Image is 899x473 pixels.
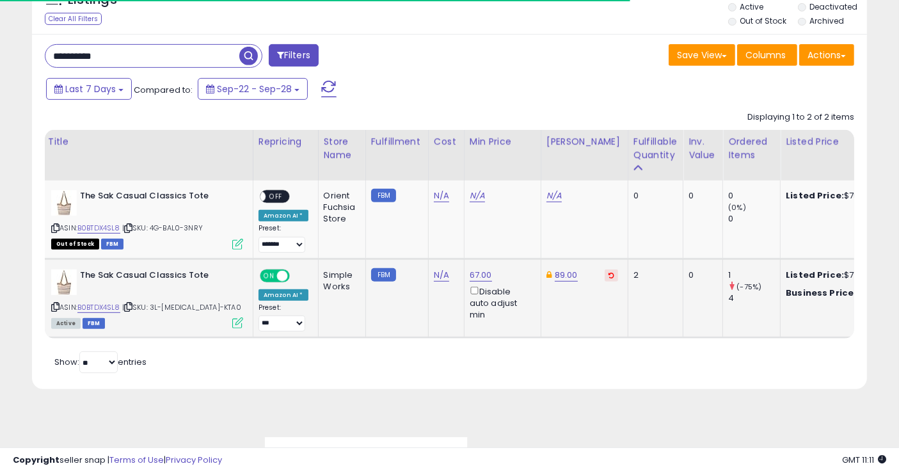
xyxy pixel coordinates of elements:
[728,202,746,212] small: (0%)
[786,269,892,281] div: $71.39
[288,270,308,281] span: OFF
[46,78,132,100] button: Last 7 Days
[259,303,308,332] div: Preset:
[810,15,845,26] label: Archived
[434,189,449,202] a: N/A
[324,269,356,293] div: Simple Works
[101,239,124,250] span: FBM
[259,135,313,148] div: Repricing
[51,190,243,248] div: ASIN:
[728,269,780,281] div: 1
[134,84,193,96] span: Compared to:
[728,135,775,162] div: Ordered Items
[51,269,77,295] img: 51EeXF4tPRL._SL40_.jpg
[122,302,241,312] span: | SKU: 3L-[MEDICAL_DATA]-KTA0
[51,269,243,328] div: ASIN:
[688,269,713,281] div: 0
[259,210,308,221] div: Amazon AI *
[83,318,106,329] span: FBM
[740,15,787,26] label: Out of Stock
[737,44,797,66] button: Columns
[728,190,780,202] div: 0
[728,213,780,225] div: 0
[810,1,858,12] label: Deactivated
[747,111,854,124] div: Displaying 1 to 2 of 2 items
[259,289,308,301] div: Amazon AI *
[324,190,356,225] div: Orient Fuchsia Store
[633,190,673,202] div: 0
[217,83,292,95] span: Sep-22 - Sep-28
[51,190,77,216] img: 51EeXF4tPRL._SL40_.jpg
[80,190,235,205] b: The Sak Casual Classics Tote
[77,223,120,234] a: B0BTDX4SL8
[54,356,147,368] span: Show: entries
[609,272,614,278] i: Revert to store-level Dynamic Max Price
[736,282,761,292] small: (-75%)
[80,269,235,285] b: The Sak Casual Classics Tote
[633,269,673,281] div: 2
[434,135,459,148] div: Cost
[546,189,562,202] a: N/A
[786,190,892,202] div: $75.00
[633,135,678,162] div: Fulfillable Quantity
[470,269,492,282] a: 67.00
[259,224,308,252] div: Preset:
[198,78,308,100] button: Sep-22 - Sep-28
[786,269,844,281] b: Listed Price:
[51,239,99,250] span: All listings that are currently out of stock and unavailable for purchase on Amazon
[266,191,286,202] span: OFF
[745,49,786,61] span: Columns
[122,223,203,233] span: | SKU: 4G-BAL0-3NRY
[799,44,854,66] button: Actions
[786,287,892,299] div: $59.9
[45,13,102,25] div: Clear All Filters
[324,135,360,162] div: Store Name
[786,287,856,299] b: Business Price:
[470,284,531,321] div: Disable auto adjust min
[48,135,248,148] div: Title
[669,44,735,66] button: Save View
[371,268,396,282] small: FBM
[728,293,780,304] div: 4
[546,271,552,279] i: This overrides the store level Dynamic Max Price for this listing
[786,189,844,202] b: Listed Price:
[688,190,713,202] div: 0
[261,270,277,281] span: ON
[65,83,116,95] span: Last 7 Days
[555,269,578,282] a: 89.00
[470,135,536,148] div: Min Price
[546,135,623,148] div: [PERSON_NAME]
[269,44,319,67] button: Filters
[740,1,764,12] label: Active
[371,135,423,148] div: Fulfillment
[434,269,449,282] a: N/A
[688,135,717,162] div: Inv. value
[371,189,396,202] small: FBM
[51,318,81,329] span: All listings currently available for purchase on Amazon
[786,135,896,148] div: Listed Price
[77,302,120,313] a: B0BTDX4SL8
[470,189,485,202] a: N/A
